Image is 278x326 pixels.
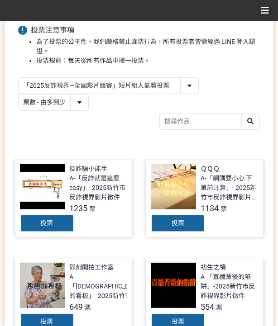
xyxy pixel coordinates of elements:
div: 初生之犢 [201,263,226,272]
span: 1235 [70,203,88,213]
span: 投票 [41,219,53,227]
span: 票 [85,304,91,311]
span: 投票 [41,318,53,325]
a: ＱＱＱA-「網購要小心 下單前注意」- 2025新竹市反詐視界影片徵件1134票投票 [146,159,264,237]
span: 投票 [172,318,184,325]
span: 投票注意事項 [31,26,74,34]
a: 反詐騙小能手A-「反詐就是這麼easy」- 2025新竹市反詐視界影片徵件1235票投票 [15,159,133,237]
span: 554 [201,302,214,312]
div: ＱＱＱ [201,164,220,174]
li: 為了投票的公平性，我們嚴格禁止灌票行為，所有投票者皆需經過 LINE 登入認證。 [36,37,260,56]
div: A-「網購要小心 下單前注意」- 2025新竹市反詐視界影片徵件 [201,174,259,202]
input: 搜尋作品 [160,113,259,129]
span: 票 [216,304,222,311]
span: 投票 [172,219,184,227]
div: A-「直播背後的陷阱」-2025新竹市反詐視界影片徵件 [201,272,259,301]
span: 1134 [201,203,219,213]
li: 投票規則：每天從所有作品中擇一投票。 [36,56,260,66]
div: A-「[DEMOGRAPHIC_DATA]的看板」- 2025新竹市反詐視界影片徵件 [70,272,142,301]
span: 票 [220,205,227,213]
div: 反詐騙小能手 [70,164,108,174]
div: 即刻開拍工作室 [70,263,114,272]
span: 649 [70,302,83,312]
span: 票 [90,205,96,213]
div: A-「反詐就是這麼easy」- 2025新竹市反詐視界影片徵件 [70,174,128,202]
